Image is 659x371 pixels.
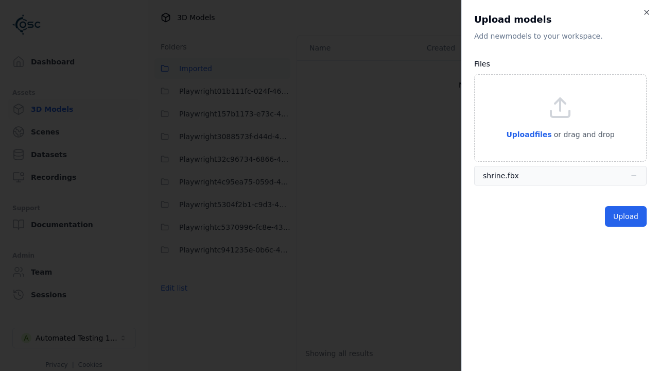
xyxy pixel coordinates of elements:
[506,130,551,139] span: Upload files
[474,12,647,27] h2: Upload models
[552,128,615,141] p: or drag and drop
[474,31,647,41] p: Add new model s to your workspace.
[483,171,519,181] div: shrine.fbx
[605,206,647,227] button: Upload
[474,60,490,68] label: Files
